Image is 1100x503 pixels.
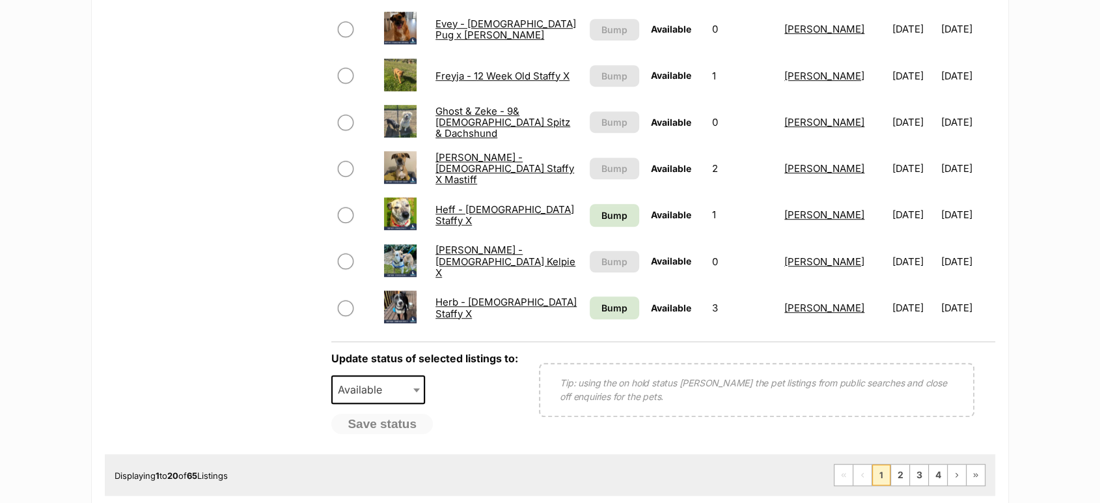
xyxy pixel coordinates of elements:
a: Bump [590,296,639,319]
a: [PERSON_NAME] [784,23,864,35]
td: [DATE] [887,192,940,237]
td: [DATE] [941,7,994,51]
span: Available [651,163,691,174]
button: Bump [590,158,639,179]
td: [DATE] [941,100,994,145]
a: [PERSON_NAME] [784,208,864,221]
a: [PERSON_NAME] [784,116,864,128]
a: Heff - [DEMOGRAPHIC_DATA] Staffy X [435,203,574,227]
span: Available [331,375,425,404]
button: Bump [590,111,639,133]
a: Herb - [DEMOGRAPHIC_DATA] Staffy X [435,296,577,319]
span: Available [651,302,691,313]
td: 1 [707,53,778,98]
span: First page [834,465,853,485]
a: Bump [590,204,639,227]
td: 2 [707,146,778,191]
td: [DATE] [887,7,940,51]
span: Available [651,209,691,220]
a: Ghost & Zeke - 9&[DEMOGRAPHIC_DATA] Spitz & Dachshund [435,105,570,140]
span: Bump [601,208,627,222]
span: Bump [601,115,627,129]
a: [PERSON_NAME] [784,70,864,82]
td: 0 [707,239,778,284]
span: Available [333,381,395,399]
a: Evey - [DEMOGRAPHIC_DATA] Pug x [PERSON_NAME] [435,18,576,41]
td: [DATE] [887,239,940,284]
a: Next page [948,465,966,485]
a: [PERSON_NAME] - [DEMOGRAPHIC_DATA] Staffy X Mastiff [435,151,574,186]
td: [DATE] [887,285,940,330]
span: Previous page [853,465,872,485]
a: Freyja - 12 Week Old Staffy X [435,70,570,82]
td: 1 [707,192,778,237]
button: Bump [590,19,639,40]
span: Bump [601,69,627,83]
span: Bump [601,162,627,175]
label: Update status of selected listings to: [331,352,518,365]
a: [PERSON_NAME] [784,255,864,268]
span: Page 1 [872,465,890,485]
td: [DATE] [941,239,994,284]
td: [DATE] [887,53,940,98]
td: [DATE] [887,146,940,191]
td: [DATE] [941,53,994,98]
td: 3 [707,285,778,330]
td: 0 [707,7,778,51]
span: Bump [601,301,627,315]
a: [PERSON_NAME] [784,302,864,314]
td: [DATE] [941,192,994,237]
a: Last page [967,465,985,485]
a: [PERSON_NAME] - [DEMOGRAPHIC_DATA] Kelpie X [435,244,575,279]
span: Available [651,23,691,35]
strong: 65 [187,470,197,481]
span: Available [651,255,691,266]
td: [DATE] [887,100,940,145]
td: [DATE] [941,146,994,191]
button: Bump [590,65,639,87]
nav: Pagination [834,464,985,486]
a: Page 4 [929,465,947,485]
button: Save status [331,414,433,435]
strong: 20 [167,470,178,481]
td: [DATE] [941,285,994,330]
td: 0 [707,100,778,145]
a: Page 2 [891,465,909,485]
button: Bump [590,251,639,272]
span: Displaying to of Listings [115,470,228,481]
strong: 1 [156,470,159,481]
a: [PERSON_NAME] [784,162,864,175]
p: Tip: using the on hold status [PERSON_NAME] the pet listings from public searches and close off e... [560,376,954,403]
span: Available [651,70,691,81]
span: Available [651,117,691,128]
a: Page 3 [910,465,928,485]
span: Bump [601,255,627,268]
span: Bump [601,23,627,36]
